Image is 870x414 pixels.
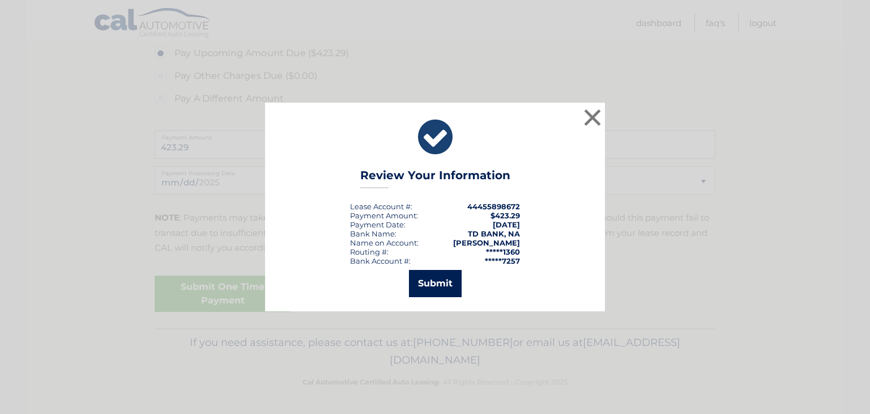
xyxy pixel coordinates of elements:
[350,238,419,247] div: Name on Account:
[453,238,520,247] strong: [PERSON_NAME]
[409,270,462,297] button: Submit
[493,220,520,229] span: [DATE]
[350,247,389,256] div: Routing #:
[350,256,411,265] div: Bank Account #:
[581,106,604,129] button: ×
[350,220,404,229] span: Payment Date
[350,220,406,229] div: :
[468,229,520,238] strong: TD BANK, NA
[350,202,412,211] div: Lease Account #:
[467,202,520,211] strong: 44455898672
[350,211,418,220] div: Payment Amount:
[350,229,396,238] div: Bank Name:
[360,168,510,188] h3: Review Your Information
[491,211,520,220] span: $423.29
